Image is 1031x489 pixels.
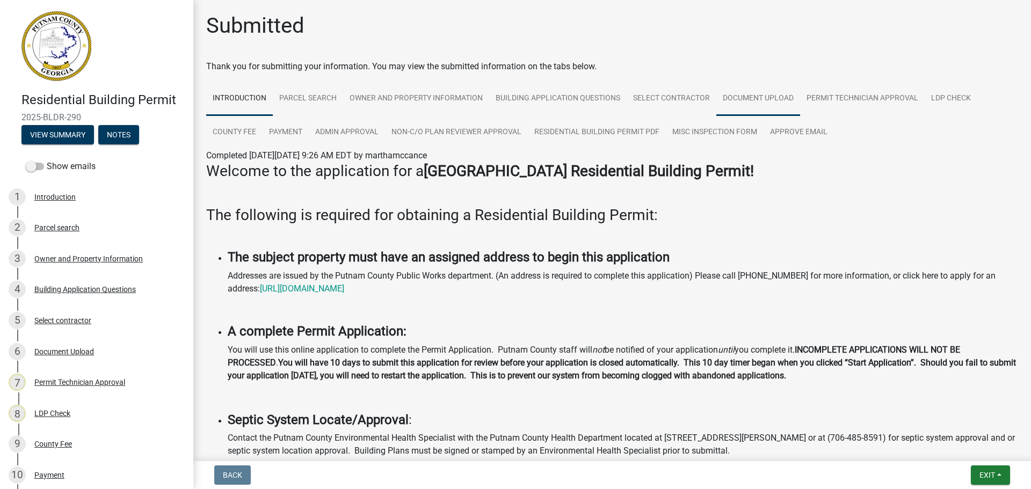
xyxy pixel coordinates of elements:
p: Addresses are issued by the Putnam County Public Works department. (An address is required to com... [228,269,1018,295]
p: You will use this online application to complete the Permit Application. Putnam County staff will... [228,344,1018,382]
a: Permit Technician Approval [800,82,925,116]
a: Residential Building Permit PDF [528,115,666,150]
strong: [GEOGRAPHIC_DATA] Residential Building Permit! [424,162,754,180]
div: 1 [9,188,26,206]
a: Approve Email [764,115,834,150]
i: until [718,345,735,355]
div: 2 [9,219,26,236]
a: [URL][DOMAIN_NAME] [260,283,344,294]
span: 2025-BLDR-290 [21,112,172,122]
div: LDP Check [34,410,70,417]
div: Building Application Questions [34,286,136,293]
a: Misc Inspection Form [666,115,764,150]
strong: A complete Permit Application: [228,324,406,339]
wm-modal-confirm: Summary [21,131,94,140]
p: Contact the Putnam County Environmental Health Specialist with the Putnam County Health Departmen... [228,432,1018,457]
strong: Septic System Locate/Approval [228,412,409,427]
i: not [592,345,605,355]
div: 6 [9,343,26,360]
button: View Summary [21,125,94,144]
div: 3 [9,250,26,267]
a: County Fee [206,115,263,150]
img: Putnam County, Georgia [21,11,91,81]
h3: The following is required for obtaining a Residential Building Permit: [206,206,1018,224]
wm-modal-confirm: Notes [98,131,139,140]
h3: Welcome to the application for a [206,162,1018,180]
a: Admin Approval [309,115,385,150]
a: LDP Check [925,82,977,116]
a: Introduction [206,82,273,116]
div: Permit Technician Approval [34,378,125,386]
div: Parcel search [34,224,79,231]
div: 9 [9,435,26,452]
div: Owner and Property Information [34,255,143,262]
span: Exit [979,471,995,479]
a: Owner and Property Information [343,82,489,116]
div: 8 [9,405,26,422]
a: Building Application Questions [489,82,627,116]
strong: The subject property must have an assigned address to begin this application [228,250,670,265]
a: Select contractor [627,82,716,116]
div: 4 [9,281,26,298]
div: 10 [9,466,26,484]
strong: INCOMPLETE APPLICATIONS WILL NOT BE PROCESSED [228,345,960,368]
div: 5 [9,312,26,329]
a: Document Upload [716,82,800,116]
a: Payment [263,115,309,150]
button: Notes [98,125,139,144]
a: Non-C/O Plan Reviewer Approval [385,115,528,150]
span: Back [223,471,242,479]
h4: Residential Building Permit [21,92,185,108]
div: Thank you for submitting your information. You may view the submitted information on the tabs below. [206,60,1018,73]
h4: : [228,412,1018,428]
label: Show emails [26,160,96,173]
button: Exit [971,465,1010,485]
div: Select contractor [34,317,91,324]
span: Completed [DATE][DATE] 9:26 AM EDT by marthamccance [206,150,427,160]
div: Payment [34,471,64,479]
strong: You will have 10 days to submit this application for review before your application is closed aut... [228,357,1016,381]
div: Introduction [34,193,76,201]
div: 7 [9,374,26,391]
button: Back [214,465,251,485]
h1: Submitted [206,13,304,39]
div: County Fee [34,440,72,448]
div: Document Upload [34,348,94,355]
a: Parcel search [273,82,343,116]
